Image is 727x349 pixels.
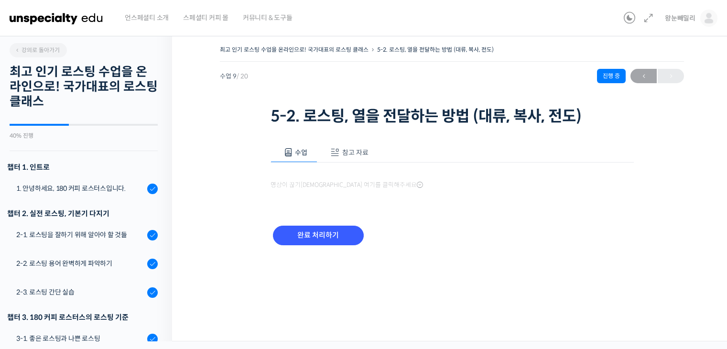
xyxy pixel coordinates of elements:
[377,46,494,53] a: 5-2. 로스팅, 열을 전달하는 방법 (대류, 복사, 전도)
[665,14,695,22] span: 왕눈빼밀리
[271,181,423,189] span: 영상이 끊기[DEMOGRAPHIC_DATA] 여기를 클릭해주세요
[10,133,158,139] div: 40% 진행
[7,207,158,220] div: 챕터 2. 실전 로스팅, 기본기 다지기
[7,161,158,174] h3: 챕터 1. 인트로
[16,183,144,194] div: 1. 안녕하세요, 180 커피 로스터스입니다.
[14,46,60,54] span: 강의로 돌아가기
[630,69,657,83] a: ←이전
[10,65,158,109] h2: 최고 인기 로스팅 수업을 온라인으로! 국가대표의 로스팅 클래스
[220,46,369,53] a: 최고 인기 로스팅 수업을 온라인으로! 국가대표의 로스팅 클래스
[16,229,144,240] div: 2-1. 로스팅을 잘하기 위해 알아야 할 것들
[295,148,307,157] span: 수업
[630,70,657,83] span: ←
[10,43,67,57] a: 강의로 돌아가기
[271,107,634,125] h1: 5-2. 로스팅, 열을 전달하는 방법 (대류, 복사, 전도)
[7,311,158,324] div: 챕터 3. 180 커피 로스터스의 로스팅 기준
[237,72,248,80] span: / 20
[16,287,144,297] div: 2-3. 로스팅 간단 실습
[342,148,369,157] span: 참고 자료
[16,258,144,269] div: 2-2. 로스팅 용어 완벽하게 파악하기
[220,73,248,79] span: 수업 9
[273,226,364,245] input: 완료 처리하기
[597,69,626,83] div: 진행 중
[16,333,144,344] div: 3-1. 좋은 로스팅과 나쁜 로스팅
